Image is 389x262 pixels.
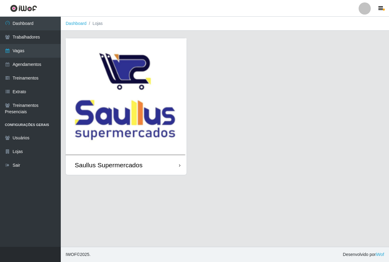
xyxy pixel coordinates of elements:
a: Dashboard [66,21,87,26]
a: iWof [376,252,384,257]
div: Saullus Supermercados [75,161,143,169]
nav: breadcrumb [61,17,389,31]
span: © 2025 . [66,251,91,258]
img: cardImg [66,38,187,155]
a: Saullus Supermercados [66,38,187,175]
span: IWOF [66,252,77,257]
span: Desenvolvido por [343,251,384,258]
li: Lojas [87,20,103,27]
img: CoreUI Logo [10,5,37,12]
